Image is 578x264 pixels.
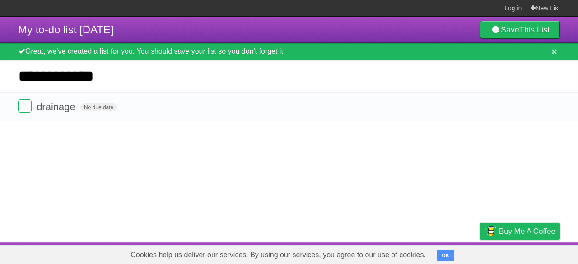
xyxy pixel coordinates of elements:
[485,223,497,239] img: Buy me a coffee
[468,245,492,262] a: Privacy
[390,245,426,262] a: Developers
[480,21,560,39] a: SaveThis List
[519,25,550,34] b: This List
[480,223,560,240] a: Buy me a coffee
[360,245,379,262] a: About
[437,250,454,261] button: OK
[80,103,117,111] span: No due date
[18,23,114,36] span: My to-do list [DATE]
[503,245,560,262] a: Suggest a feature
[438,245,457,262] a: Terms
[18,99,32,113] label: Done
[121,246,435,264] span: Cookies help us deliver our services. By using our services, you agree to our use of cookies.
[499,223,555,239] span: Buy me a coffee
[37,101,78,112] span: drainage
